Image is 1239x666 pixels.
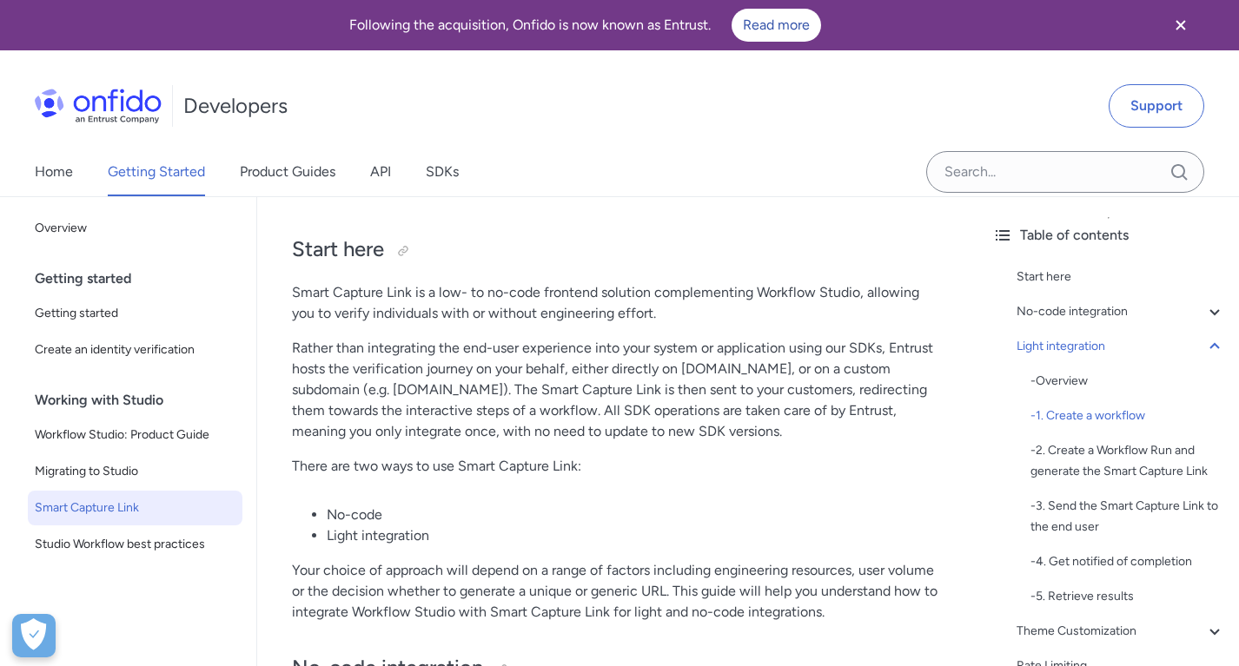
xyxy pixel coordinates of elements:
[35,498,235,518] span: Smart Capture Link
[35,218,235,239] span: Overview
[1030,496,1225,537] a: -3. Send the Smart Capture Link to the end user
[1017,621,1225,642] a: Theme Customization
[1030,551,1225,572] div: - 4. Get notified of completion
[1030,551,1225,572] a: -4. Get notified of completion
[1030,496,1225,537] div: - 3. Send the Smart Capture Link to the end user
[12,614,56,657] button: Open Preferences
[292,560,944,623] p: Your choice of approach will depend on a range of factors including engineering resources, user v...
[28,491,242,525] a: Smart Capture Link
[327,504,944,525] li: No-code
[1030,440,1225,482] a: -2. Create a Workflow Run and generate the Smart Capture Link
[992,225,1225,246] div: Table of contents
[1030,440,1225,482] div: - 2. Create a Workflow Run and generate the Smart Capture Link
[12,614,56,657] div: Cookie Preferences
[35,534,235,555] span: Studio Workflow best practices
[327,525,944,546] li: Light integration
[1017,336,1225,357] a: Light integration
[292,456,944,477] p: There are two ways to use Smart Capture Link:
[1030,586,1225,607] div: - 5. Retrieve results
[1030,371,1225,392] a: -Overview
[28,211,242,246] a: Overview
[1149,3,1213,47] button: Close banner
[1109,84,1204,128] a: Support
[370,148,391,196] a: API
[292,235,944,265] h2: Start here
[732,9,821,42] a: Read more
[1030,406,1225,426] div: - 1. Create a workflow
[35,261,249,296] div: Getting started
[28,454,242,489] a: Migrating to Studio
[35,148,73,196] a: Home
[28,333,242,367] a: Create an identity verification
[926,151,1204,193] input: Onfido search input field
[35,461,235,482] span: Migrating to Studio
[35,383,249,418] div: Working with Studio
[35,89,162,123] img: Onfido Logo
[292,282,944,324] p: Smart Capture Link is a low- to no-code frontend solution complementing Workflow Studio, allowing...
[35,340,235,360] span: Create an identity verification
[1017,301,1225,322] a: No-code integration
[35,425,235,445] span: Workflow Studio: Product Guide
[28,296,242,331] a: Getting started
[28,527,242,562] a: Studio Workflow best practices
[1030,406,1225,426] a: -1. Create a workflow
[28,418,242,452] a: Workflow Studio: Product Guide
[1170,15,1191,36] svg: Close banner
[426,148,459,196] a: SDKs
[292,338,944,442] p: Rather than integrating the end-user experience into your system or application using our SDKs, E...
[1030,371,1225,392] div: - Overview
[183,92,288,120] h1: Developers
[1030,586,1225,607] a: -5. Retrieve results
[21,9,1149,42] div: Following the acquisition, Onfido is now known as Entrust.
[240,148,335,196] a: Product Guides
[35,303,235,324] span: Getting started
[108,148,205,196] a: Getting Started
[1017,267,1225,287] a: Start here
